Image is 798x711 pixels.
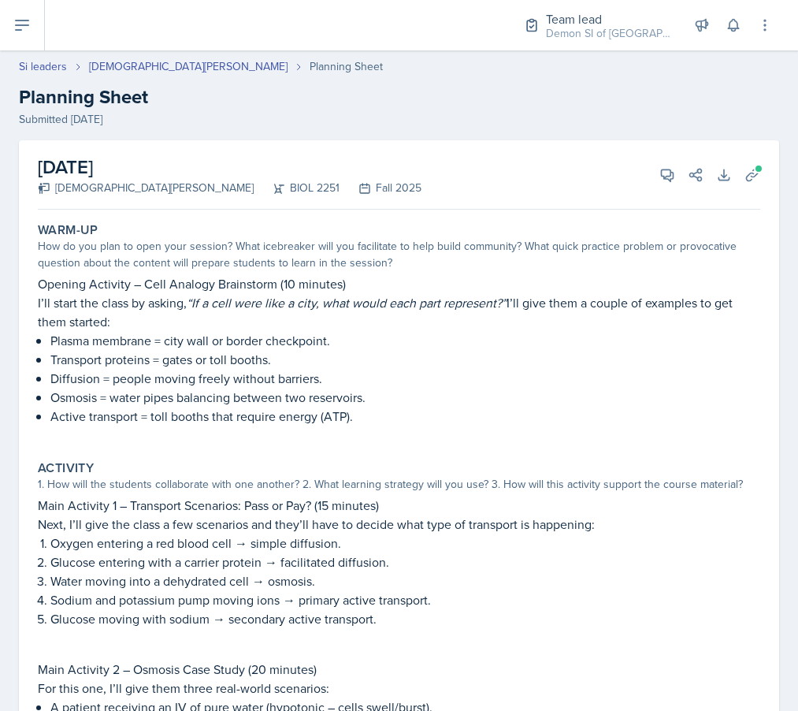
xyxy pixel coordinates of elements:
[254,180,340,196] div: BIOL 2251
[546,9,672,28] div: Team lead
[50,590,760,609] p: Sodium and potassium pump moving ions → primary active transport.
[38,460,94,476] label: Activity
[19,83,779,111] h2: Planning Sheet
[89,58,288,75] a: [DEMOGRAPHIC_DATA][PERSON_NAME]
[38,515,760,534] p: Next, I’ll give the class a few scenarios and they’ll have to decide what type of transport is ha...
[50,407,760,426] p: Active transport = toll booths that require energy (ATP).
[38,660,760,679] p: Main Activity 2 – Osmosis Case Study (20 minutes)
[546,25,672,42] div: Demon SI of [GEOGRAPHIC_DATA] / Fall 2025
[340,180,421,196] div: Fall 2025
[38,222,98,238] label: Warm-Up
[38,180,254,196] div: [DEMOGRAPHIC_DATA][PERSON_NAME]
[38,153,421,181] h2: [DATE]
[50,571,760,590] p: Water moving into a dehydrated cell → osmosis.
[38,274,760,293] p: Opening Activity – Cell Analogy Brainstorm (10 minutes)
[38,679,760,698] p: For this one, I’ll give them three real-world scenarios:
[50,369,760,388] p: Diffusion = people moving freely without barriers.
[38,293,760,331] p: I’ll start the class by asking, I’ll give them a couple of examples to get them started:
[38,476,760,493] div: 1. How will the students collaborate with one another? 2. What learning strategy will you use? 3....
[50,553,760,571] p: Glucose entering with a carrier protein → facilitated diffusion.
[19,58,67,75] a: Si leaders
[38,238,760,271] div: How do you plan to open your session? What icebreaker will you facilitate to help build community...
[187,294,507,311] em: “If a cell were like a city, what would each part represent?”
[50,331,760,350] p: Plasma membrane = city wall or border checkpoint.
[50,609,760,628] p: Glucose moving with sodium → secondary active transport.
[50,350,760,369] p: Transport proteins = gates or toll booths.
[19,111,779,128] div: Submitted [DATE]
[310,58,383,75] div: Planning Sheet
[50,534,760,553] p: Oxygen entering a red blood cell → simple diffusion.
[38,496,760,515] p: Main Activity 1 – Transport Scenarios: Pass or Pay? (15 minutes)
[50,388,760,407] p: Osmosis = water pipes balancing between two reservoirs.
